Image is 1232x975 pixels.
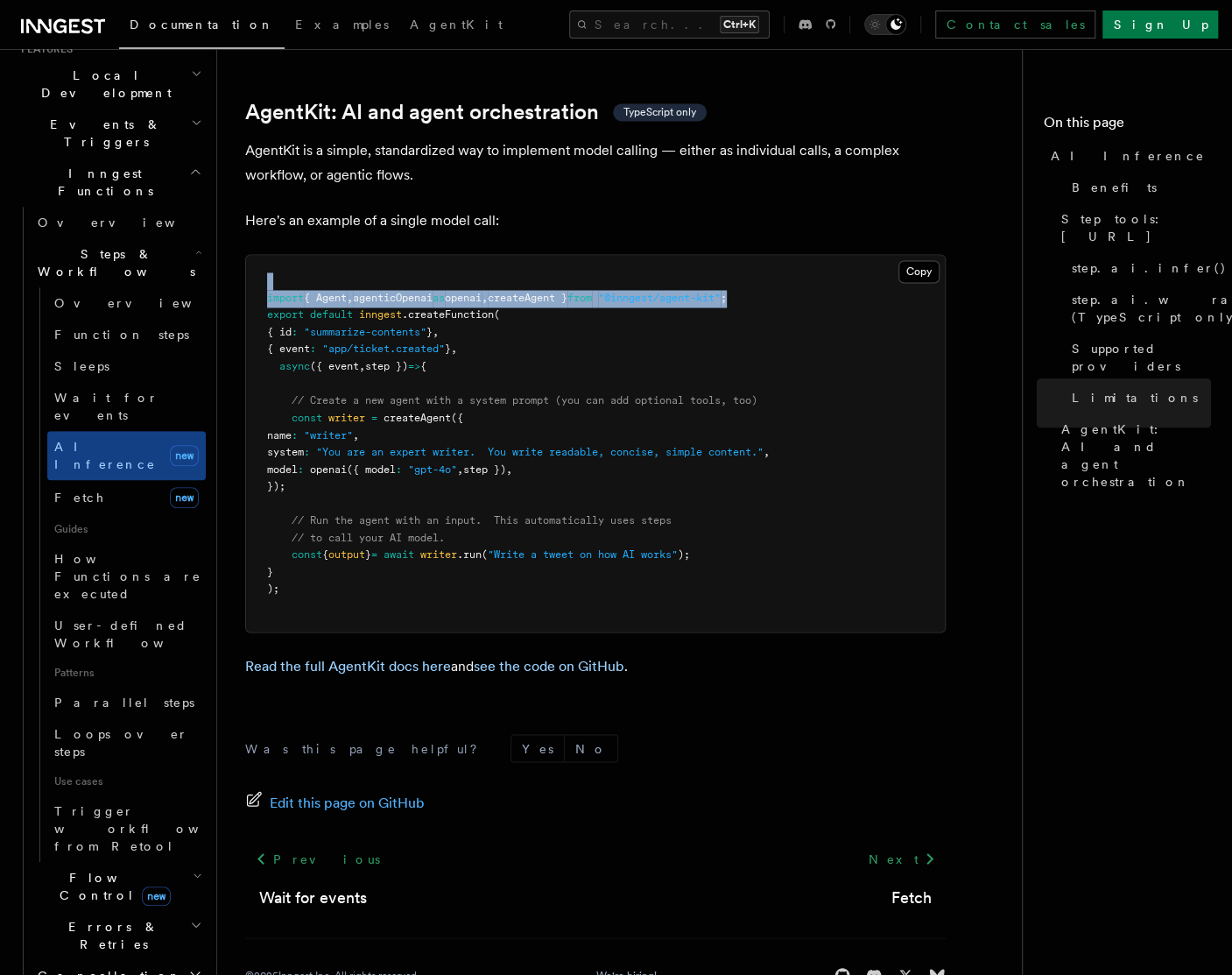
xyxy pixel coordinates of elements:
button: Toggle dark mode [864,14,906,35]
span: async [279,360,310,372]
span: model [267,463,298,475]
a: Loops over steps [47,718,206,767]
a: Benefits [1065,172,1211,203]
span: User-defined Workflows [54,618,212,650]
h4: On this page [1044,112,1211,140]
span: TypeScript only [623,105,696,119]
span: Edit this page on GitHub [270,790,425,815]
a: step.ai.infer() [1065,252,1211,284]
span: Wait for events [54,391,158,422]
span: ( [482,548,488,560]
span: ); [678,548,690,560]
button: Inngest Functions [14,158,206,207]
p: Was this page helpful? [245,739,489,757]
button: Events & Triggers [14,109,206,158]
span: , [359,360,365,372]
span: How Functions are executed [54,552,201,601]
span: { [420,360,426,372]
span: new [170,487,199,508]
span: step.ai.infer() [1072,259,1227,277]
span: Benefits [1072,179,1157,196]
span: } [267,565,273,577]
span: import [267,292,304,304]
span: openai [445,292,482,304]
span: "Write a tweet on how AI works" [488,548,678,560]
span: Limitations [1072,389,1198,406]
span: { id [267,326,292,338]
a: Wait for events [47,382,206,431]
button: Errors & Retries [31,911,206,960]
a: Fetchnew [47,480,206,515]
span: } [426,326,433,338]
span: export [267,308,304,321]
span: .createFunction [402,308,494,321]
a: Limitations [1065,382,1211,413]
span: AI Inference [54,440,156,471]
button: Yes [511,735,564,761]
span: ; [721,292,727,304]
a: Overview [47,287,206,319]
span: Steps & Workflows [31,245,195,280]
span: : [304,445,310,457]
span: Step tools: [URL] [1061,210,1211,245]
span: Examples [295,18,389,32]
span: openai [310,463,347,475]
span: "You are an expert writer. You write readable, concise, simple content." [316,445,764,457]
a: Supported providers [1065,333,1211,382]
span: writer [328,411,365,423]
span: const [292,411,322,423]
span: } [365,548,371,560]
span: , [482,292,488,304]
span: { [322,548,328,560]
span: } [445,343,451,355]
span: // to call your AI model. [292,531,445,543]
span: , [506,463,512,475]
a: AgentKit [399,5,513,47]
span: { Agent [304,292,347,304]
span: AgentKit: AI and agent orchestration [1061,420,1211,491]
span: : [292,428,298,441]
span: as [433,292,445,304]
a: Next [857,843,946,874]
span: Features [14,42,73,56]
a: AI Inference [1044,140,1211,172]
span: , [457,463,463,475]
span: AgentKit [410,18,503,32]
span: , [353,428,359,441]
span: Local Development [14,67,191,102]
span: => [408,360,420,372]
a: User-defined Workflows [47,610,206,659]
span: Use cases [47,767,206,795]
span: const [292,548,322,560]
span: ); [267,582,279,594]
button: Local Development [14,60,206,109]
a: Function steps [47,319,206,350]
span: = [371,548,377,560]
span: writer [420,548,457,560]
span: createAgent [384,411,451,423]
span: inngest [359,308,402,321]
span: ({ model [347,463,396,475]
span: // Run the agent with an input. This automatically uses steps [292,513,672,526]
span: : [292,326,298,338]
span: system [267,445,304,457]
span: Sleeps [54,359,109,373]
a: AgentKit: AI and agent orchestration [1054,413,1211,498]
span: new [170,445,199,466]
span: Flow Control [31,869,193,904]
a: How Functions are executed [47,543,206,610]
span: output [328,548,365,560]
span: default [310,308,353,321]
span: , [451,343,457,355]
span: , [764,445,770,457]
span: agenticOpenai [353,292,433,304]
span: : [310,343,316,355]
span: Parallel steps [54,696,194,710]
a: Parallel steps [47,687,206,718]
span: "gpt-4o" [408,463,457,475]
span: step }) [365,360,408,372]
span: new [142,887,171,906]
a: see the code on GitHub [474,657,624,674]
a: Documentation [119,5,285,49]
a: Fetch [891,885,932,909]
